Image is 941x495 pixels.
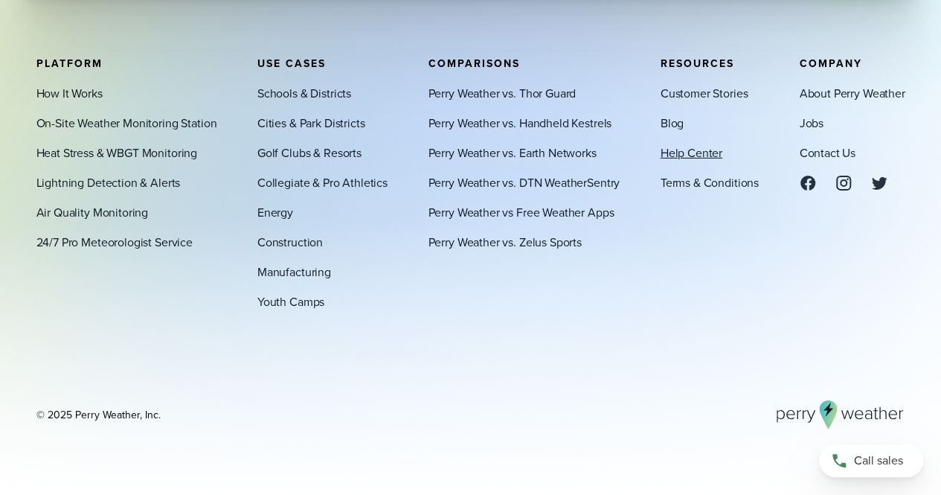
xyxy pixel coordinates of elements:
a: Perry Weather vs. Thor Guard [428,84,576,102]
a: Blog [661,114,684,132]
span: Company [799,55,861,71]
a: Collegiate & Pro Athletics [257,173,388,191]
a: Air Quality Monitoring [36,203,149,221]
a: Jobs [799,114,823,132]
a: Heat Stress & WBGT Monitoring [36,144,198,162]
span: Use Cases [257,55,326,71]
span: Platform [36,55,103,71]
a: Contact Us [799,144,855,162]
a: How It Works [36,84,103,102]
a: Cities & Park Districts [257,114,364,132]
a: Perry Weather vs Free Weather Apps [428,203,614,221]
a: Schools & Districts [257,84,351,102]
span: Comparisons [428,55,519,71]
a: Terms & Conditions [661,173,759,191]
a: Help Center [661,144,722,162]
a: Energy [257,203,293,221]
a: Lightning Detection & Alerts [36,173,181,191]
a: Golf Clubs & Resorts [257,144,362,162]
a: Perry Weather vs. Zelus Sports [428,233,581,251]
span: Resources [661,55,734,71]
a: About Perry Weather [799,84,905,102]
a: On-Site Weather Monitoring Station [36,114,217,132]
a: Perry Weather vs. DTN WeatherSentry [428,173,620,191]
a: Customer Stories [661,84,748,102]
a: Perry Weather vs. Handheld Kestrels [428,114,611,132]
a: Manufacturing [257,263,331,281]
div: © 2025 Perry Weather, Inc. [36,407,161,422]
span: Call sales [854,452,903,470]
a: Youth Camps [257,293,324,310]
a: Construction [257,233,323,251]
a: Call sales [819,444,923,477]
a: Perry Weather vs. Earth Networks [428,144,596,162]
a: 24/7 Pro Meteorologist Service [36,233,193,251]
